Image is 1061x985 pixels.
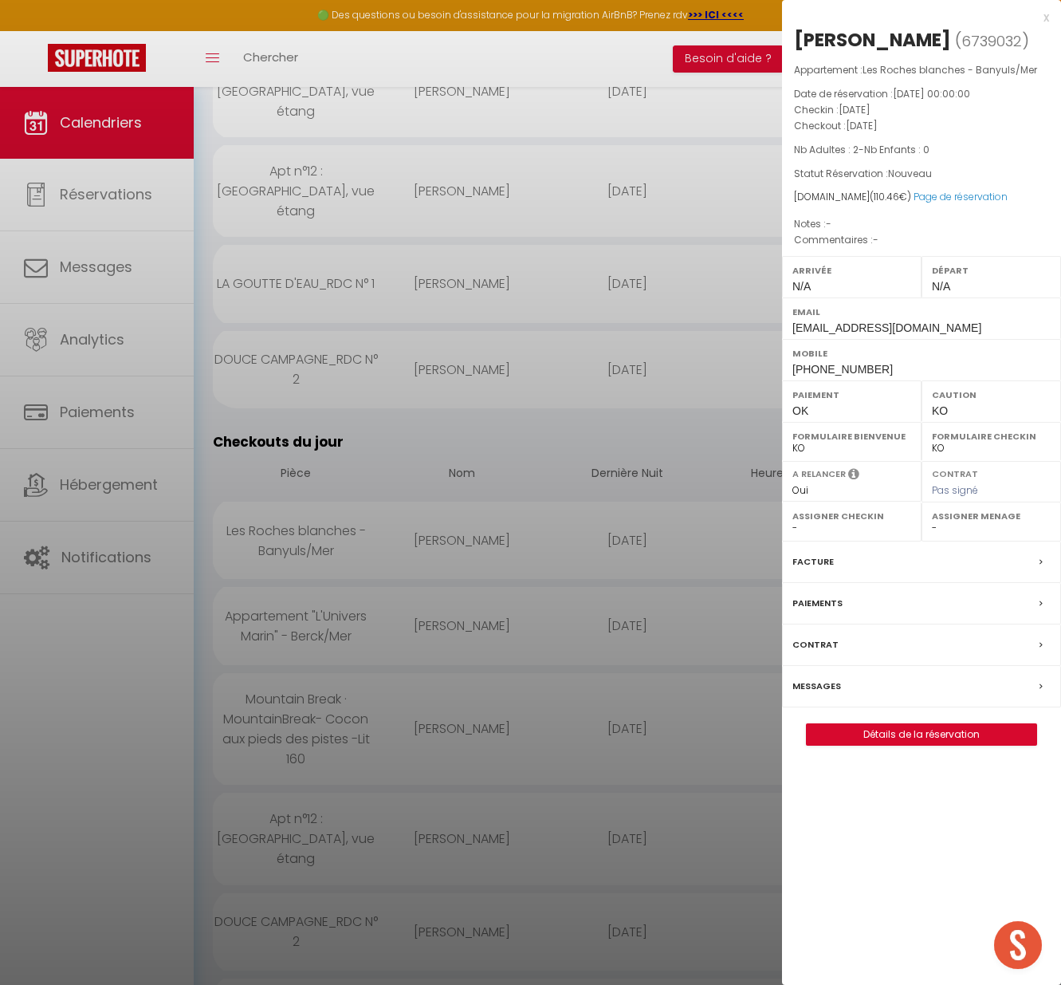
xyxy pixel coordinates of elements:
button: Détails de la réservation [806,723,1037,746]
label: A relancer [792,467,846,481]
a: Détails de la réservation [807,724,1036,745]
span: KO [932,404,948,417]
span: OK [792,404,808,417]
label: Caution [932,387,1051,403]
i: Sélectionner OUI si vous souhaiter envoyer les séquences de messages post-checkout [848,467,859,485]
p: Commentaires : [794,232,1049,248]
div: [DOMAIN_NAME] [794,190,1049,205]
p: Notes : [794,216,1049,232]
span: Pas signé [932,483,978,497]
p: Appartement : [794,62,1049,78]
span: [EMAIL_ADDRESS][DOMAIN_NAME] [792,321,981,334]
span: Les Roches blanches - Banyuls/Mer [863,63,1037,77]
label: Mobile [792,345,1051,361]
label: Paiements [792,595,843,612]
label: Assigner Checkin [792,508,911,524]
span: 6739032 [961,31,1022,51]
label: Arrivée [792,262,911,278]
span: 110.46 [874,190,899,203]
label: Email [792,304,1051,320]
p: Checkout : [794,118,1049,134]
span: Nb Enfants : 0 [864,143,929,156]
span: [PHONE_NUMBER] [792,363,893,376]
div: Ouvrir le chat [994,921,1042,969]
span: Nb Adultes : 2 [794,143,859,156]
label: Contrat [792,636,839,653]
p: Date de réservation : [794,86,1049,102]
label: Facture [792,554,834,570]
span: [DATE] [839,103,870,116]
span: Nouveau [888,167,932,180]
span: N/A [792,280,811,293]
a: Page de réservation [914,190,1008,203]
label: Départ [932,262,1051,278]
span: - [826,217,831,230]
span: [DATE] [846,119,878,132]
span: [DATE] 00:00:00 [893,87,970,100]
label: Paiement [792,387,911,403]
label: Contrat [932,467,978,478]
p: - [794,142,1049,158]
span: - [873,233,878,246]
span: ( €) [870,190,911,203]
div: [PERSON_NAME] [794,27,951,53]
p: Statut Réservation : [794,166,1049,182]
label: Assigner Menage [932,508,1051,524]
label: Formulaire Bienvenue [792,428,911,444]
label: Messages [792,678,841,695]
span: N/A [932,280,950,293]
label: Formulaire Checkin [932,428,1051,444]
div: x [782,8,1049,27]
p: Checkin : [794,102,1049,118]
span: ( ) [955,30,1029,52]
